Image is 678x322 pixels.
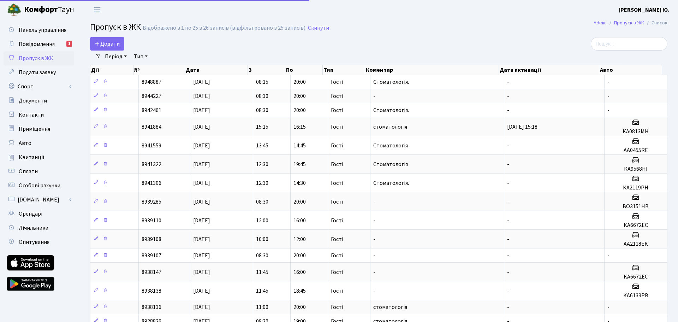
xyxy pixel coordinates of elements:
span: - [373,252,375,259]
a: [DOMAIN_NAME] [4,193,74,207]
a: Лічильники [4,221,74,235]
span: Гості [331,143,343,148]
span: Додати [95,40,120,48]
span: 08:30 [256,106,268,114]
div: 1 [66,41,72,47]
span: Квитанції [19,153,44,161]
th: По [285,65,323,75]
span: Гості [331,236,343,242]
span: 8938138 [142,287,161,295]
span: 8941306 [142,179,161,187]
h5: КА6133РВ [607,292,664,299]
span: - [373,198,375,206]
span: - [607,106,609,114]
th: Тип [323,65,365,75]
th: Дата активації [499,65,599,75]
span: - [507,303,509,311]
span: 16:00 [293,268,306,276]
a: Контакти [4,108,74,122]
span: Контакти [19,111,44,119]
span: 8941559 [142,142,161,150]
span: [DATE] 15:18 [507,123,537,131]
a: Додати [90,37,124,51]
span: - [507,235,509,243]
span: Гості [331,180,343,186]
span: [DATE] [193,303,210,311]
span: [DATE] [193,179,210,187]
span: - [373,92,375,100]
span: 20:00 [293,106,306,114]
span: Cтоматологія [373,142,408,150]
a: Приміщення [4,122,74,136]
span: Гості [331,269,343,275]
th: Дата [185,65,248,75]
span: [DATE] [193,268,210,276]
span: 10:00 [256,235,268,243]
span: Особові рахунки [19,182,60,189]
span: 11:45 [256,287,268,295]
span: Гості [331,253,343,258]
span: 08:30 [256,198,268,206]
a: Пропуск в ЖК [4,51,74,65]
span: 14:45 [293,142,306,150]
span: 8941884 [142,123,161,131]
a: Спорт [4,80,74,94]
span: 12:30 [256,179,268,187]
span: - [507,106,509,114]
span: 12:00 [256,217,268,224]
h5: ВО3151НВ [607,203,664,210]
span: 20:00 [293,78,306,86]
span: 16:00 [293,217,306,224]
a: Панель управління [4,23,74,37]
span: Гості [331,218,343,223]
span: - [507,198,509,206]
a: [PERSON_NAME] Ю. [619,6,670,14]
span: [DATE] [193,235,210,243]
th: Авто [599,65,662,75]
span: Гості [331,288,343,294]
span: Таун [24,4,74,16]
h5: КА0813МН [607,128,664,135]
span: Пропуск в ЖК [90,21,141,33]
span: 8938136 [142,303,161,311]
span: - [507,217,509,224]
th: З [248,65,285,75]
th: Коментар [365,65,499,75]
span: Гості [331,199,343,205]
span: 18:45 [293,287,306,295]
span: - [373,217,375,224]
span: 08:30 [256,252,268,259]
span: 11:45 [256,268,268,276]
span: Повідомлення [19,40,55,48]
span: [DATE] [193,106,210,114]
span: 16:15 [293,123,306,131]
span: 20:00 [293,92,306,100]
span: - [507,142,509,150]
span: Гості [331,162,343,167]
span: [DATE] [193,198,210,206]
a: Авто [4,136,74,150]
h5: КА6672ЕС [607,222,664,229]
span: [DATE] [193,78,210,86]
a: Скинути [308,25,329,31]
span: 11:00 [256,303,268,311]
span: 13:45 [256,142,268,150]
th: Дії [90,65,133,75]
span: Гості [331,124,343,130]
h5: КА2119РН [607,185,664,191]
a: Період [102,51,130,63]
span: 8939107 [142,252,161,259]
span: 8939108 [142,235,161,243]
span: - [373,287,375,295]
h5: АА2118ЕК [607,241,664,247]
span: 19:45 [293,160,306,168]
span: 8939110 [142,217,161,224]
span: Опитування [19,238,49,246]
span: [DATE] [193,142,210,150]
span: [DATE] [193,123,210,131]
div: Відображено з 1 по 25 з 26 записів (відфільтровано з 25 записів). [143,25,307,31]
span: 12:00 [293,235,306,243]
span: - [373,268,375,276]
span: Стоматологія. [373,179,409,187]
span: - [507,78,509,86]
